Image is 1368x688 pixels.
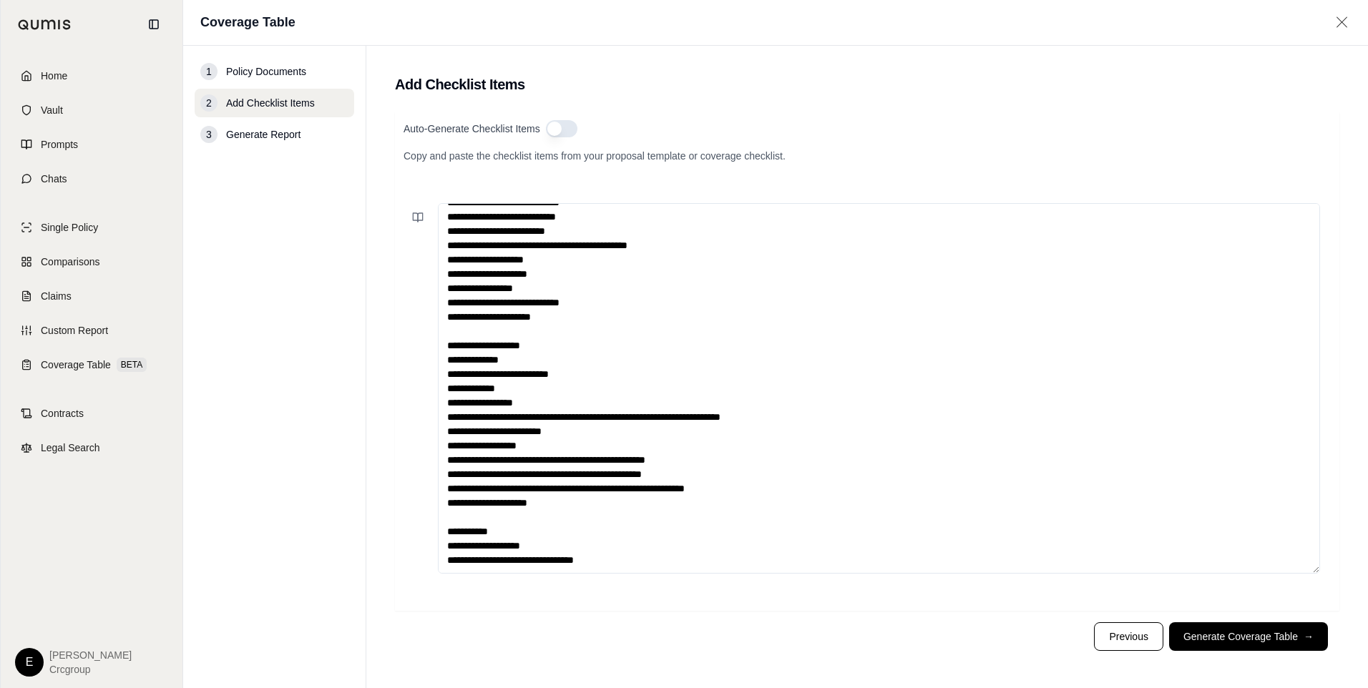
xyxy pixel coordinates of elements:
[18,19,72,30] img: Qumis Logo
[41,220,98,235] span: Single Policy
[41,137,78,152] span: Prompts
[41,69,67,83] span: Home
[226,96,315,110] span: Add Checklist Items
[1094,622,1163,651] button: Previous
[117,358,147,372] span: BETA
[200,12,295,32] h1: Coverage Table
[1169,622,1328,651] button: Generate Coverage Table→
[9,163,174,195] a: Chats
[200,126,218,143] div: 3
[395,74,1339,94] h2: Add Checklist Items
[142,13,165,36] button: Collapse sidebar
[9,212,174,243] a: Single Policy
[9,398,174,429] a: Contracts
[200,63,218,80] div: 1
[9,432,174,463] a: Legal Search
[226,127,301,142] span: Generate Report
[41,289,72,303] span: Claims
[9,246,174,277] a: Comparisons
[41,103,63,117] span: Vault
[49,662,132,677] span: Crcgroup
[41,441,100,455] span: Legal Search
[226,64,306,79] span: Policy Documents
[1304,629,1314,644] span: →
[9,280,174,312] a: Claims
[9,349,174,380] a: Coverage TableBETA
[9,315,174,346] a: Custom Report
[9,129,174,160] a: Prompts
[41,358,111,372] span: Coverage Table
[15,648,44,677] div: E
[41,406,84,421] span: Contracts
[41,255,99,269] span: Comparisons
[9,94,174,126] a: Vault
[41,323,108,338] span: Custom Report
[9,60,174,92] a: Home
[200,94,218,112] div: 2
[49,648,132,662] span: [PERSON_NAME]
[404,149,1331,163] p: Copy and paste the checklist items from your proposal template or coverage checklist.
[404,122,540,136] span: Auto-Generate Checklist Items
[41,172,67,186] span: Chats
